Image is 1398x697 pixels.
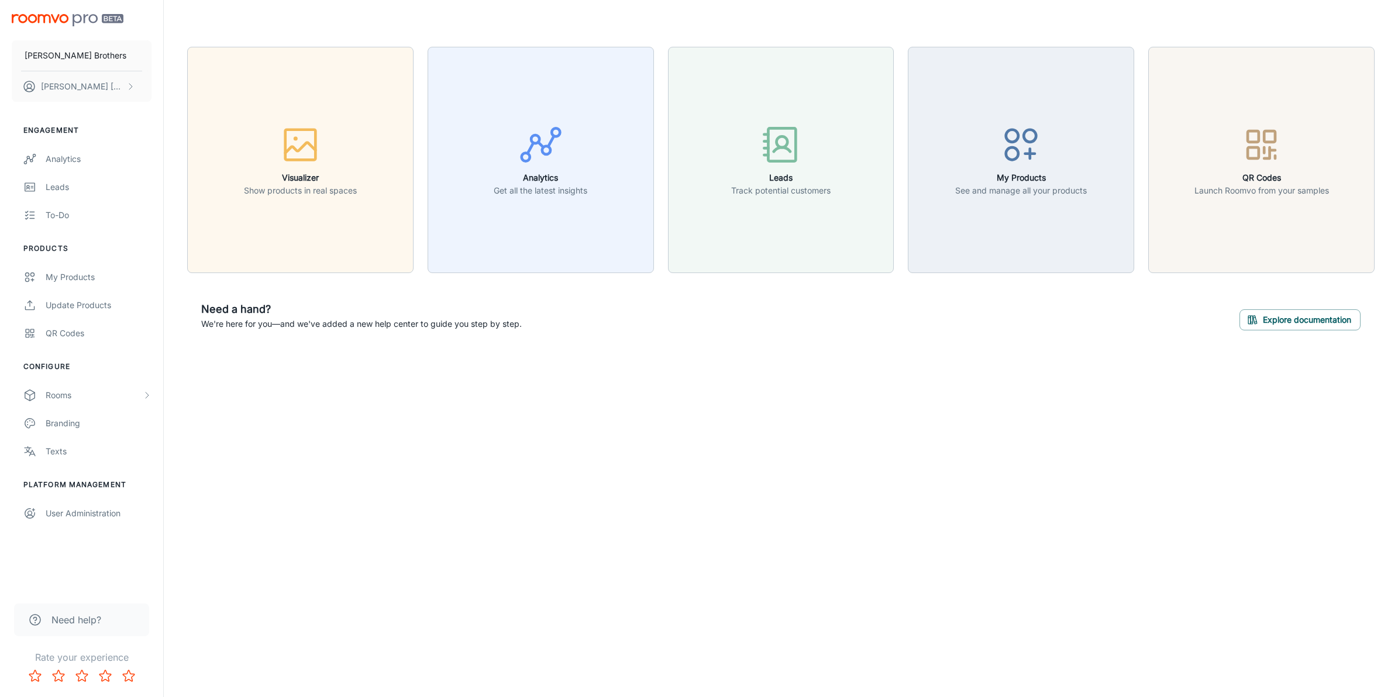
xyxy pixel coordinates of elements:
div: Analytics [46,153,151,165]
h6: QR Codes [1194,171,1329,184]
p: Get all the latest insights [494,184,587,197]
button: LeadsTrack potential customers [668,47,894,273]
p: [PERSON_NAME] [PERSON_NAME] [41,80,123,93]
h6: Analytics [494,171,587,184]
div: QR Codes [46,327,151,340]
button: [PERSON_NAME] Brothers [12,40,151,71]
button: VisualizerShow products in real spaces [187,47,414,273]
p: Track potential customers [731,184,831,197]
div: Update Products [46,299,151,312]
p: Show products in real spaces [244,184,357,197]
a: My ProductsSee and manage all your products [908,153,1134,165]
button: AnalyticsGet all the latest insights [428,47,654,273]
button: Explore documentation [1239,309,1361,330]
h6: Visualizer [244,171,357,184]
h6: Leads [731,171,831,184]
div: To-do [46,209,151,222]
button: [PERSON_NAME] [PERSON_NAME] [12,71,151,102]
p: See and manage all your products [955,184,1087,197]
a: AnalyticsGet all the latest insights [428,153,654,165]
button: QR CodesLaunch Roomvo from your samples [1148,47,1375,273]
a: LeadsTrack potential customers [668,153,894,165]
h6: Need a hand? [201,301,522,318]
a: QR CodesLaunch Roomvo from your samples [1148,153,1375,165]
p: [PERSON_NAME] Brothers [25,49,126,62]
p: Launch Roomvo from your samples [1194,184,1329,197]
a: Explore documentation [1239,313,1361,325]
div: My Products [46,271,151,284]
div: Leads [46,181,151,194]
div: Rooms [46,389,142,402]
img: Roomvo PRO Beta [12,14,123,26]
h6: My Products [955,171,1087,184]
p: We're here for you—and we've added a new help center to guide you step by step. [201,318,522,330]
button: My ProductsSee and manage all your products [908,47,1134,273]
